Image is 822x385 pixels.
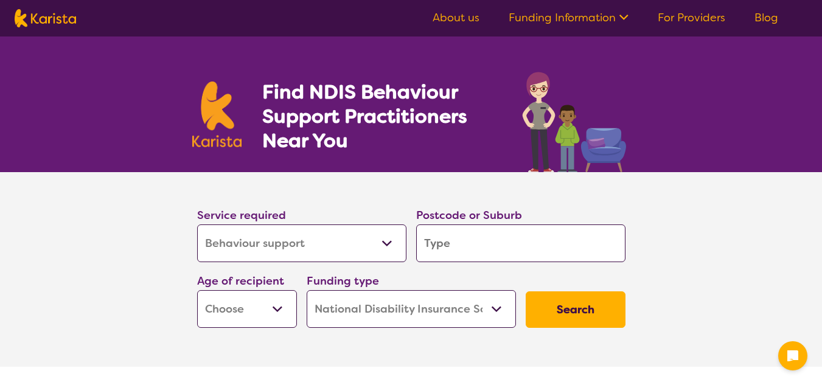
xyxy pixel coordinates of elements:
[526,291,625,328] button: Search
[658,10,725,25] a: For Providers
[197,208,286,223] label: Service required
[433,10,479,25] a: About us
[509,10,629,25] a: Funding Information
[519,66,630,172] img: behaviour-support
[416,224,625,262] input: Type
[262,80,498,153] h1: Find NDIS Behaviour Support Practitioners Near You
[15,9,76,27] img: Karista logo
[754,10,778,25] a: Blog
[416,208,522,223] label: Postcode or Suburb
[197,274,284,288] label: Age of recipient
[192,82,242,147] img: Karista logo
[307,274,379,288] label: Funding type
